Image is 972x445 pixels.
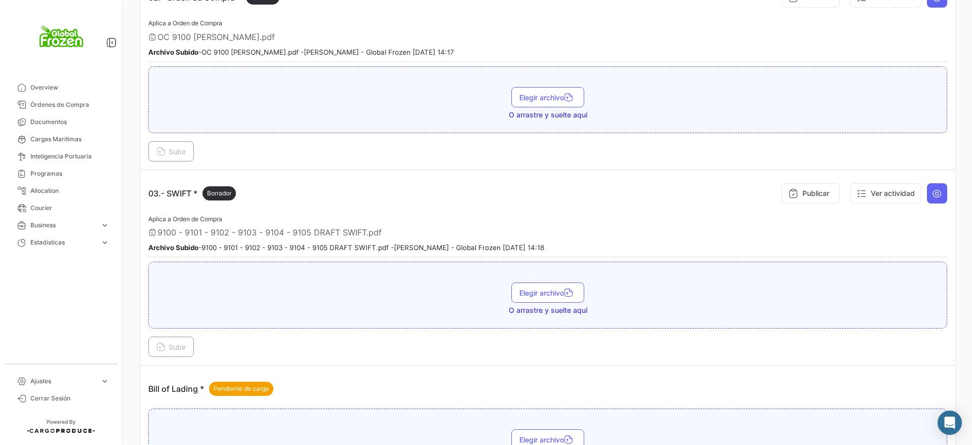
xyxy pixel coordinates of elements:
[519,93,576,102] span: Elegir archivo
[156,147,186,156] span: Subir
[8,148,113,165] a: Inteligencia Portuaria
[8,131,113,148] a: Cargas Marítimas
[8,182,113,199] a: Allocation
[30,394,109,403] span: Cerrar Sesión
[30,377,96,386] span: Ajustes
[157,227,382,237] span: 9100 - 9101 - 9102 - 9103 - 9104 - 9105 DRAFT SWIFT.pdf
[148,382,273,396] p: Bill of Lading *
[8,113,113,131] a: Documentos
[148,141,194,161] button: Subir
[148,48,454,56] small: - OC 9100 [PERSON_NAME].pdf - [PERSON_NAME] - Global Frozen [DATE] 14:17
[100,377,109,386] span: expand_more
[157,32,275,42] span: OC 9100 [PERSON_NAME].pdf
[782,183,840,204] button: Publicar
[8,96,113,113] a: Órdenes de Compra
[100,221,109,230] span: expand_more
[148,244,544,252] small: - 9100 - 9101 - 9102 - 9103 - 9104 - 9105 DRAFT SWIFT.pdf - [PERSON_NAME] - Global Frozen [DATE] ...
[30,204,109,213] span: Courier
[519,289,576,297] span: Elegir archivo
[30,117,109,127] span: Documentos
[156,343,186,351] span: Subir
[30,169,109,178] span: Programas
[30,221,96,230] span: Business
[30,186,109,195] span: Allocation
[511,282,584,303] button: Elegir archivo
[938,411,962,435] div: Abrir Intercom Messenger
[30,152,109,161] span: Inteligencia Portuaria
[30,83,109,92] span: Overview
[30,238,96,247] span: Estadísticas
[519,435,576,444] span: Elegir archivo
[511,87,584,107] button: Elegir archivo
[8,165,113,182] a: Programas
[8,79,113,96] a: Overview
[35,12,86,63] img: logo+global+frozen.png
[148,337,194,357] button: Subir
[850,183,921,204] button: Ver actividad
[100,238,109,247] span: expand_more
[148,48,198,56] b: Archivo Subido
[148,19,222,27] span: Aplica a Orden de Compra
[148,186,236,200] p: 03.- SWIFT *
[509,110,587,120] span: O arrastre y suelte aquí
[207,189,231,198] span: Borrador
[148,215,222,223] span: Aplica a Orden de Compra
[30,100,109,109] span: Órdenes de Compra
[509,305,587,315] span: O arrastre y suelte aquí
[214,384,269,393] span: Pendiente de carga
[148,244,198,252] b: Archivo Subido
[8,199,113,217] a: Courier
[30,135,109,144] span: Cargas Marítimas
